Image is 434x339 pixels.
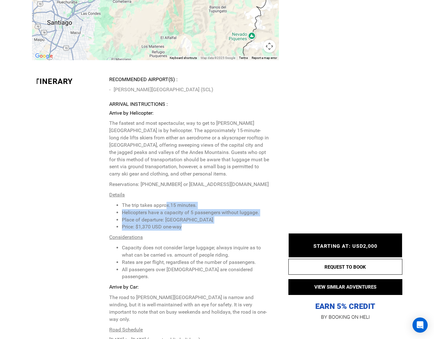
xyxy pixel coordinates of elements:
li: The trip takes approx.15 minutes. [122,202,269,209]
p: EARN 5% CREDIT [288,238,402,311]
p: Reservations: [PHONE_NUMBER] or [EMAIL_ADDRESS][DOMAIN_NAME] [109,181,269,188]
u: Road Schedule [109,327,143,333]
div: Itinerary [32,76,105,87]
u: Considerations [109,234,143,240]
p: The fastest and most spectacular, way to get to [PERSON_NAME][GEOGRAPHIC_DATA] is by helicopter. ... [109,120,269,178]
u: Details [109,192,125,198]
button: Keyboard shortcuts [170,56,197,60]
a: Terms (opens in new tab) [239,56,248,60]
div: Recommended Airport(s) : [109,76,269,83]
a: Report a map error [252,56,277,60]
img: Google [34,52,54,60]
li: [PERSON_NAME][GEOGRAPHIC_DATA] (SCL) [109,85,269,94]
span: STARTING AT: USD2,000 [313,243,377,249]
p: BY BOOKING ON HELI [288,313,402,322]
strong: Arrive by Helicopter: [109,110,154,116]
a: Open this area in Google Maps (opens a new window) [34,52,54,60]
li: Capacity does not consider large luggage; always inquire as to what can be carried vs. amount of ... [122,244,269,259]
li: Place of departure: [GEOGRAPHIC_DATA] [122,216,269,224]
li: All passengers over [DEMOGRAPHIC_DATA] are considered passengers. [122,266,269,281]
div: Arrival Instructions : [109,101,269,108]
li: Rates are per flight, regardless of the number of passengers. [122,259,269,266]
button: REQUEST TO BOOK [288,259,402,275]
p: The road to [PERSON_NAME][GEOGRAPHIC_DATA] is narrow and winding, but it is well-maintained with ... [109,294,269,323]
li: Helicopters have a capacity of 5 passengers without luggage. [122,209,269,216]
button: VIEW SIMILAR ADVENTURES [288,279,402,295]
span: Map data ©2025 Google [201,56,235,60]
strong: Arrive by Car: [109,284,139,290]
button: Map camera controls [263,40,276,53]
li: Price: $1,370 USD one-way [122,223,269,231]
div: Open Intercom Messenger [412,317,428,333]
